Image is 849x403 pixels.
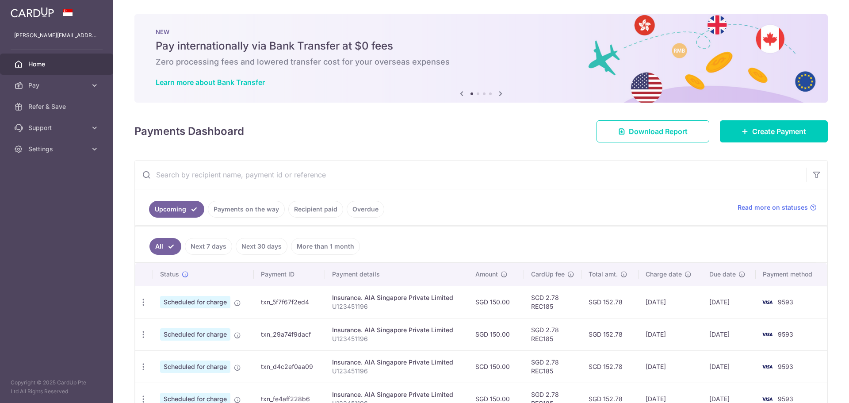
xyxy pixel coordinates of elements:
a: All [149,238,181,255]
td: [DATE] [639,350,702,383]
h6: Zero processing fees and lowered transfer cost for your overseas expenses [156,57,807,67]
td: SGD 150.00 [468,350,524,383]
td: SGD 2.78 REC185 [524,350,581,383]
span: Refer & Save [28,102,87,111]
td: [DATE] [639,286,702,318]
img: Bank transfer banner [134,14,828,103]
td: SGD 152.78 [581,318,638,350]
span: Pay [28,81,87,90]
td: [DATE] [702,286,756,318]
a: Next 7 days [185,238,232,255]
img: Bank Card [758,329,776,340]
td: [DATE] [639,318,702,350]
a: Payments on the way [208,201,285,218]
span: Charge date [646,270,682,279]
a: Read more on statuses [738,203,817,212]
span: Download Report [629,126,688,137]
td: SGD 150.00 [468,286,524,318]
p: NEW [156,28,807,35]
span: 9593 [778,363,793,370]
span: Total amt. [589,270,618,279]
p: [PERSON_NAME][EMAIL_ADDRESS][DOMAIN_NAME] [14,31,99,40]
td: SGD 2.78 REC185 [524,286,581,318]
span: Create Payment [752,126,806,137]
th: Payment method [756,263,827,286]
td: txn_5f7f67f2ed4 [254,286,325,318]
input: Search by recipient name, payment id or reference [135,161,806,189]
p: U123451196 [332,334,461,343]
span: Scheduled for charge [160,296,230,308]
span: Home [28,60,87,69]
div: Insurance. AIA Singapore Private Limited [332,326,461,334]
img: Bank Card [758,361,776,372]
td: [DATE] [702,318,756,350]
td: SGD 2.78 REC185 [524,318,581,350]
td: SGD 150.00 [468,318,524,350]
a: Next 30 days [236,238,287,255]
td: txn_29a74f9dacf [254,318,325,350]
div: Insurance. AIA Singapore Private Limited [332,358,461,367]
span: Read more on statuses [738,203,808,212]
span: Scheduled for charge [160,361,230,373]
a: More than 1 month [291,238,360,255]
a: Recipient paid [288,201,343,218]
td: SGD 152.78 [581,286,638,318]
span: CardUp fee [531,270,565,279]
p: U123451196 [332,367,461,376]
span: Support [28,123,87,132]
td: SGD 152.78 [581,350,638,383]
h5: Pay internationally via Bank Transfer at $0 fees [156,39,807,53]
span: Due date [709,270,736,279]
a: Create Payment [720,120,828,142]
span: Amount [475,270,498,279]
span: 9593 [778,330,793,338]
img: CardUp [11,7,54,18]
th: Payment details [325,263,468,286]
a: Download Report [597,120,709,142]
img: Bank Card [758,297,776,307]
span: Settings [28,145,87,154]
td: [DATE] [702,350,756,383]
th: Payment ID [254,263,325,286]
p: U123451196 [332,302,461,311]
div: Insurance. AIA Singapore Private Limited [332,293,461,302]
td: txn_d4c2ef0aa09 [254,350,325,383]
span: 9593 [778,395,793,403]
a: Overdue [347,201,384,218]
div: Insurance. AIA Singapore Private Limited [332,390,461,399]
a: Learn more about Bank Transfer [156,78,265,87]
span: 9593 [778,298,793,306]
span: Status [160,270,179,279]
h4: Payments Dashboard [134,123,244,139]
span: Scheduled for charge [160,328,230,341]
a: Upcoming [149,201,204,218]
